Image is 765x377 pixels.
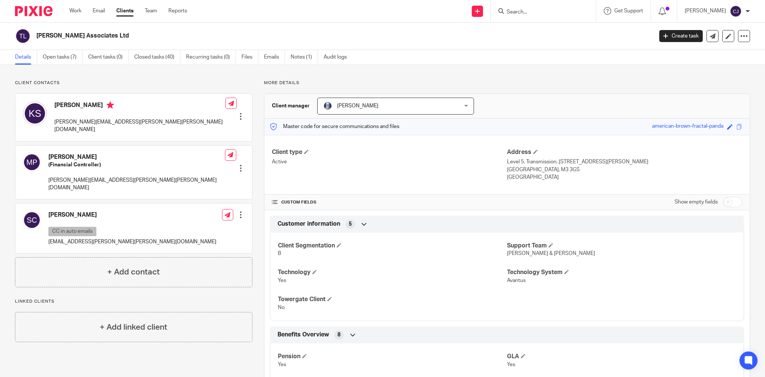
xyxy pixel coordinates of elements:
p: CC in auto emails [48,227,96,236]
p: Level 5, Transmission, [STREET_ADDRESS][PERSON_NAME] [507,158,742,166]
a: Email [93,7,105,15]
span: Yes [278,278,286,283]
input: Search [506,9,573,16]
p: Master code for secure communications and files [270,123,399,130]
p: [PERSON_NAME] [685,7,726,15]
img: svg%3E [730,5,742,17]
span: [PERSON_NAME] & [PERSON_NAME] [507,251,595,256]
p: More details [264,80,750,86]
span: No [278,305,285,310]
p: [PERSON_NAME][EMAIL_ADDRESS][PERSON_NAME][PERSON_NAME][DOMAIN_NAME] [54,118,225,134]
a: Details [15,50,37,65]
span: Avantus [507,278,526,283]
h4: Towergate Client [278,296,507,303]
h4: [PERSON_NAME] [48,153,225,161]
p: [GEOGRAPHIC_DATA], M3 3GS [507,166,742,173]
h4: Address [507,148,742,156]
img: svg%3E [23,101,47,125]
span: [PERSON_NAME] [337,103,378,109]
img: svg%3E [23,211,41,229]
img: Pixie [15,6,52,16]
h4: [PERSON_NAME] [48,211,216,219]
p: [GEOGRAPHIC_DATA] [507,173,742,181]
h4: Client Segmentation [278,242,507,250]
h4: Client type [272,148,507,156]
h4: Technology [278,268,507,276]
span: Yes [278,362,286,367]
a: Client tasks (0) [88,50,129,65]
a: Audit logs [324,50,352,65]
h5: (Financial Controller) [48,161,225,169]
span: Yes [507,362,515,367]
h4: Support Team [507,242,736,250]
a: Open tasks (7) [43,50,82,65]
a: Create task [659,30,703,42]
h3: Client manager [272,102,310,110]
a: Work [69,7,81,15]
p: Client contacts [15,80,252,86]
span: 5 [349,220,352,228]
a: Recurring tasks (0) [186,50,236,65]
h4: + Add linked client [100,321,167,333]
span: B [278,251,281,256]
a: Clients [116,7,133,15]
h4: GLA [507,353,736,360]
a: Notes (1) [291,50,318,65]
img: svg%3E [15,28,31,44]
p: [EMAIL_ADDRESS][PERSON_NAME][PERSON_NAME][DOMAIN_NAME] [48,238,216,246]
span: Benefits Overview [277,331,329,339]
h4: CUSTOM FIELDS [272,199,507,205]
span: Get Support [614,8,643,14]
p: [PERSON_NAME][EMAIL_ADDRESS][PERSON_NAME][PERSON_NAME][DOMAIN_NAME] [48,176,225,192]
img: renny%20cropped.jpg [323,101,332,110]
i: Primary [106,101,114,109]
a: Team [145,7,157,15]
h4: Pension [278,353,507,360]
h4: Technology System [507,268,736,276]
p: Linked clients [15,299,252,305]
a: Files [241,50,258,65]
h2: [PERSON_NAME] Associates Ltd [36,32,526,40]
p: Active [272,158,507,166]
div: american-brown-fractal-panda [652,122,723,131]
span: 8 [337,331,340,339]
label: Show empty fields [675,198,718,206]
a: Emails [264,50,285,65]
img: svg%3E [23,153,41,171]
h4: + Add contact [107,266,160,278]
h4: [PERSON_NAME] [54,101,225,111]
a: Reports [168,7,187,15]
span: Customer information [277,220,340,228]
a: Closed tasks (40) [134,50,180,65]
